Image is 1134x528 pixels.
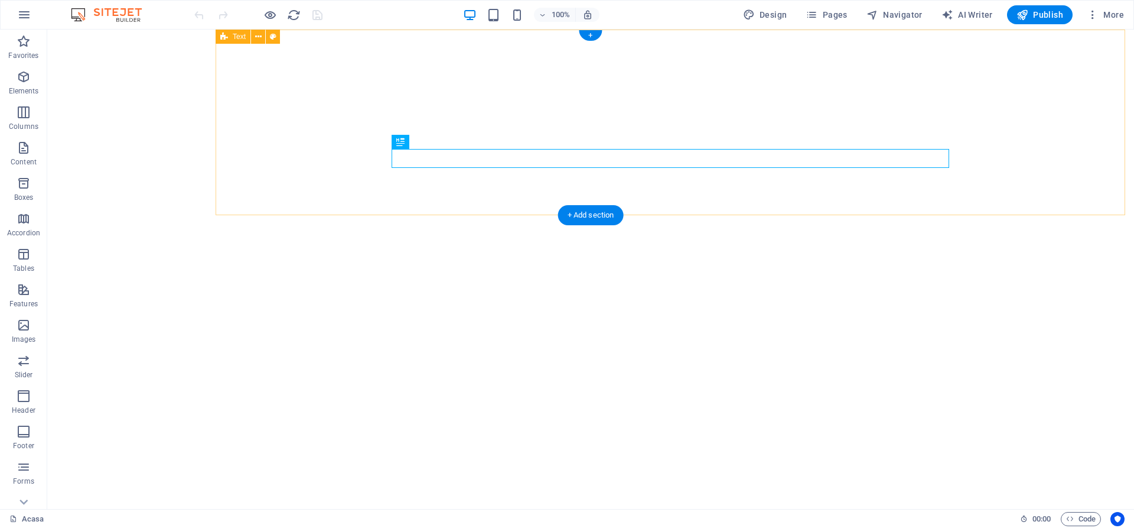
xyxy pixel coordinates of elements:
button: Publish [1007,5,1073,24]
p: Favorites [8,51,38,60]
i: On resize automatically adjust zoom level to fit chosen device. [582,9,593,20]
button: AI Writer [937,5,998,24]
button: Click here to leave preview mode and continue editing [263,8,277,22]
p: Forms [13,477,34,486]
p: Columns [9,122,38,131]
p: Images [12,335,36,344]
button: Navigator [862,5,927,24]
span: : [1041,514,1042,523]
button: More [1082,5,1129,24]
p: Features [9,299,38,309]
a: Click to cancel selection. Double-click to open Pages [9,512,44,526]
div: Design (Ctrl+Alt+Y) [738,5,792,24]
p: Header [12,406,35,415]
span: Navigator [866,9,923,21]
p: Footer [13,441,34,451]
button: Pages [801,5,852,24]
span: Publish [1016,9,1063,21]
span: More [1087,9,1124,21]
p: Boxes [14,193,34,202]
span: Design [743,9,787,21]
i: Reload page [287,8,301,22]
p: Elements [9,86,39,96]
button: 100% [534,8,576,22]
p: Slider [15,370,33,380]
span: Text [233,33,246,40]
button: Code [1061,512,1101,526]
h6: 100% [552,8,571,22]
h6: Session time [1020,512,1051,526]
span: Pages [806,9,847,21]
span: Code [1066,512,1096,526]
img: Editor Logo [68,8,157,22]
div: + [579,30,602,41]
span: 00 00 [1032,512,1051,526]
button: Usercentrics [1110,512,1125,526]
p: Tables [13,264,34,273]
button: Design [738,5,792,24]
p: Accordion [7,228,40,238]
button: reload [286,8,301,22]
div: + Add section [558,205,624,225]
span: AI Writer [941,9,993,21]
p: Content [11,157,37,167]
